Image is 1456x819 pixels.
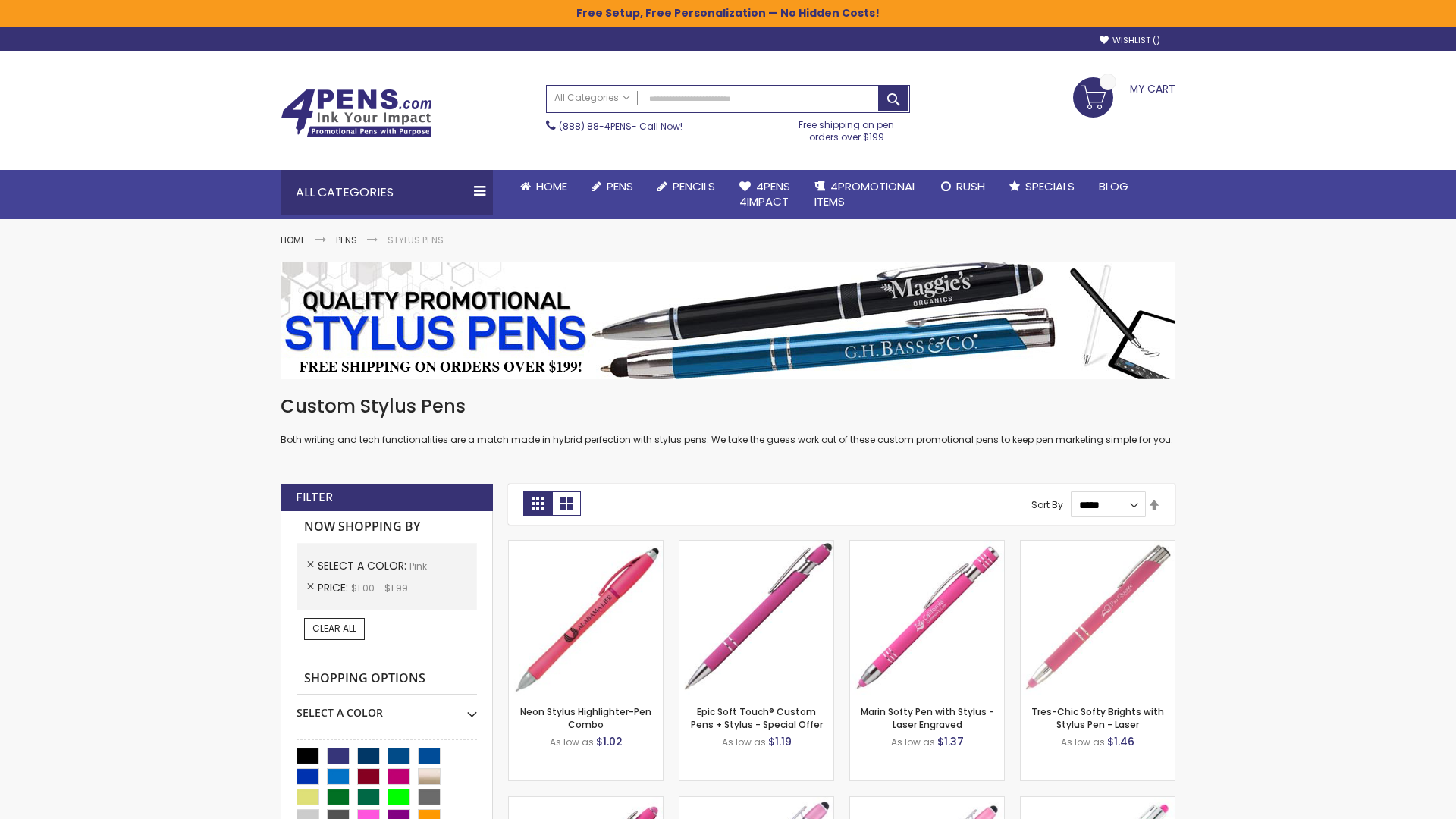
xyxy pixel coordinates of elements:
[336,234,357,246] a: Pens
[891,736,935,748] span: As low as
[1031,498,1063,511] label: Sort By
[783,113,911,143] div: Free shipping on pen orders over $199
[722,736,766,748] span: As low as
[679,540,833,553] a: 4P-MS8B-Pink
[1061,736,1105,748] span: As low as
[645,170,727,203] a: Pencils
[679,796,833,809] a: Ellipse Stylus Pen - LaserMax-Pink
[281,394,1175,419] h1: Custom Stylus Pens
[547,86,638,111] a: All Categories
[409,560,427,573] span: Pink
[814,178,917,209] span: 4PROMOTIONAL ITEMS
[297,663,477,695] strong: Shopping Options
[508,170,579,203] a: Home
[509,540,663,553] a: Neon Stylus Highlighter-Pen Combo-Pink
[520,705,651,730] a: Neon Stylus Highlighter-Pen Combo
[1107,734,1134,749] span: $1.46
[281,234,306,246] a: Home
[1031,705,1164,730] a: Tres-Chic Softy Brights with Stylus Pen - Laser
[850,541,1004,695] img: Marin Softy Pen with Stylus - Laser Engraved-Pink
[318,558,409,573] span: Select A Color
[850,796,1004,809] a: Ellipse Stylus Pen - ColorJet-Pink
[550,736,594,748] span: As low as
[679,541,833,695] img: 4P-MS8B-Pink
[739,178,790,209] span: 4Pens 4impact
[1025,178,1075,194] span: Specials
[929,170,997,203] a: Rush
[536,178,567,194] span: Home
[1087,170,1141,203] a: Blog
[281,262,1175,379] img: Stylus Pens
[579,170,645,203] a: Pens
[861,705,994,730] a: Marin Softy Pen with Stylus - Laser Engraved
[559,120,682,133] span: - Call Now!
[318,580,351,595] span: Price
[281,89,432,137] img: 4Pens Custom Pens and Promotional Products
[281,170,493,215] div: All Categories
[559,120,632,133] a: (888) 88-4PENS
[297,511,477,543] strong: Now Shopping by
[388,234,444,246] strong: Stylus Pens
[312,622,356,635] span: Clear All
[850,540,1004,553] a: Marin Softy Pen with Stylus - Laser Engraved-Pink
[937,734,964,749] span: $1.37
[1100,35,1160,46] a: Wishlist
[727,170,802,219] a: 4Pens4impact
[296,489,333,506] strong: Filter
[1021,796,1175,809] a: Tres-Chic Softy with Stylus Top Pen - ColorJet-Pink
[607,178,633,194] span: Pens
[523,491,552,516] strong: Grid
[509,541,663,695] img: Neon Stylus Highlighter-Pen Combo-Pink
[351,582,408,595] span: $1.00 - $1.99
[281,394,1175,447] div: Both writing and tech functionalities are a match made in hybrid perfection with stylus pens. We ...
[691,705,823,730] a: Epic Soft Touch® Custom Pens + Stylus - Special Offer
[1099,178,1128,194] span: Blog
[802,170,929,219] a: 4PROMOTIONALITEMS
[1021,541,1175,695] img: Tres-Chic Softy Brights with Stylus Pen - Laser-Pink
[297,695,477,720] div: Select A Color
[997,170,1087,203] a: Specials
[554,92,630,104] span: All Categories
[956,178,985,194] span: Rush
[673,178,715,194] span: Pencils
[509,796,663,809] a: Ellipse Softy Brights with Stylus Pen - Laser-Pink
[768,734,792,749] span: $1.19
[1021,540,1175,553] a: Tres-Chic Softy Brights with Stylus Pen - Laser-Pink
[596,734,623,749] span: $1.02
[304,618,365,639] a: Clear All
